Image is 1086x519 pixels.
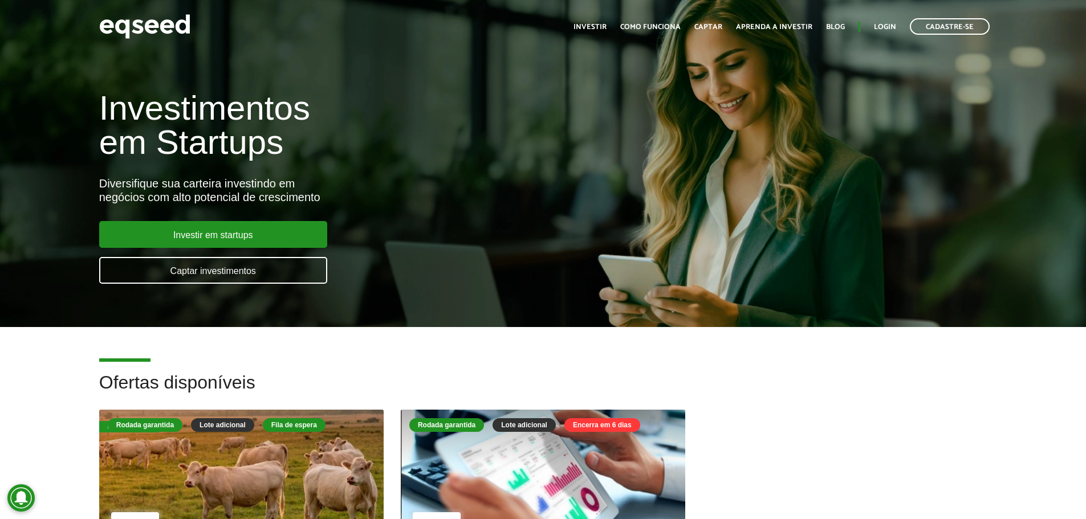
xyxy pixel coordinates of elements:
img: EqSeed [99,11,190,42]
div: Diversifique sua carteira investindo em negócios com alto potencial de crescimento [99,177,625,204]
a: Investir em startups [99,221,327,248]
div: Lote adicional [493,418,556,432]
div: Encerra em 6 dias [564,418,640,432]
div: Rodada garantida [108,418,182,432]
div: Lote adicional [191,418,254,432]
h1: Investimentos em Startups [99,91,625,160]
div: Fila de espera [263,418,326,432]
a: Captar [694,23,722,31]
a: Login [874,23,896,31]
a: Como funciona [620,23,681,31]
a: Cadastre-se [910,18,990,35]
a: Captar investimentos [99,257,327,284]
h2: Ofertas disponíveis [99,373,987,410]
div: Rodada garantida [409,418,484,432]
a: Investir [573,23,607,31]
a: Aprenda a investir [736,23,812,31]
div: Fila de espera [99,421,163,432]
a: Blog [826,23,845,31]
